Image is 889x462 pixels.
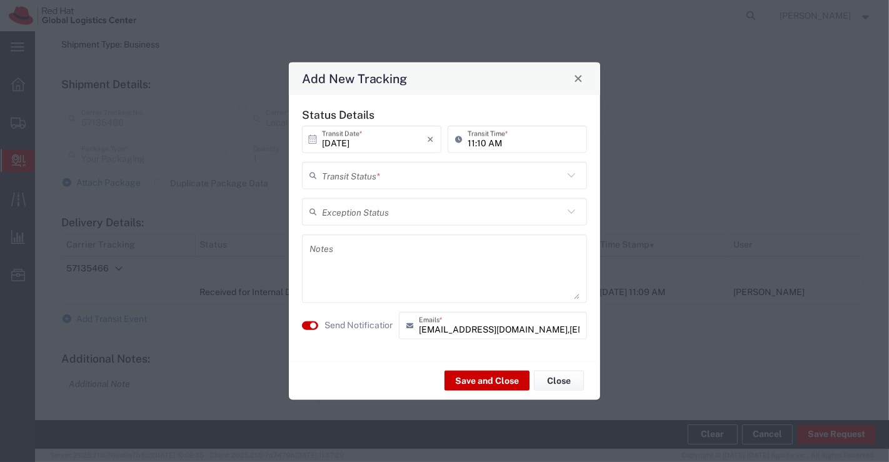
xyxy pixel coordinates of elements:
[427,129,434,149] i: ×
[534,371,584,391] button: Close
[324,319,393,332] agx-label: Send Notification
[302,108,587,121] h5: Status Details
[444,371,530,391] button: Save and Close
[324,319,394,332] label: Send Notification
[570,69,587,87] button: Close
[302,69,408,88] h4: Add New Tracking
